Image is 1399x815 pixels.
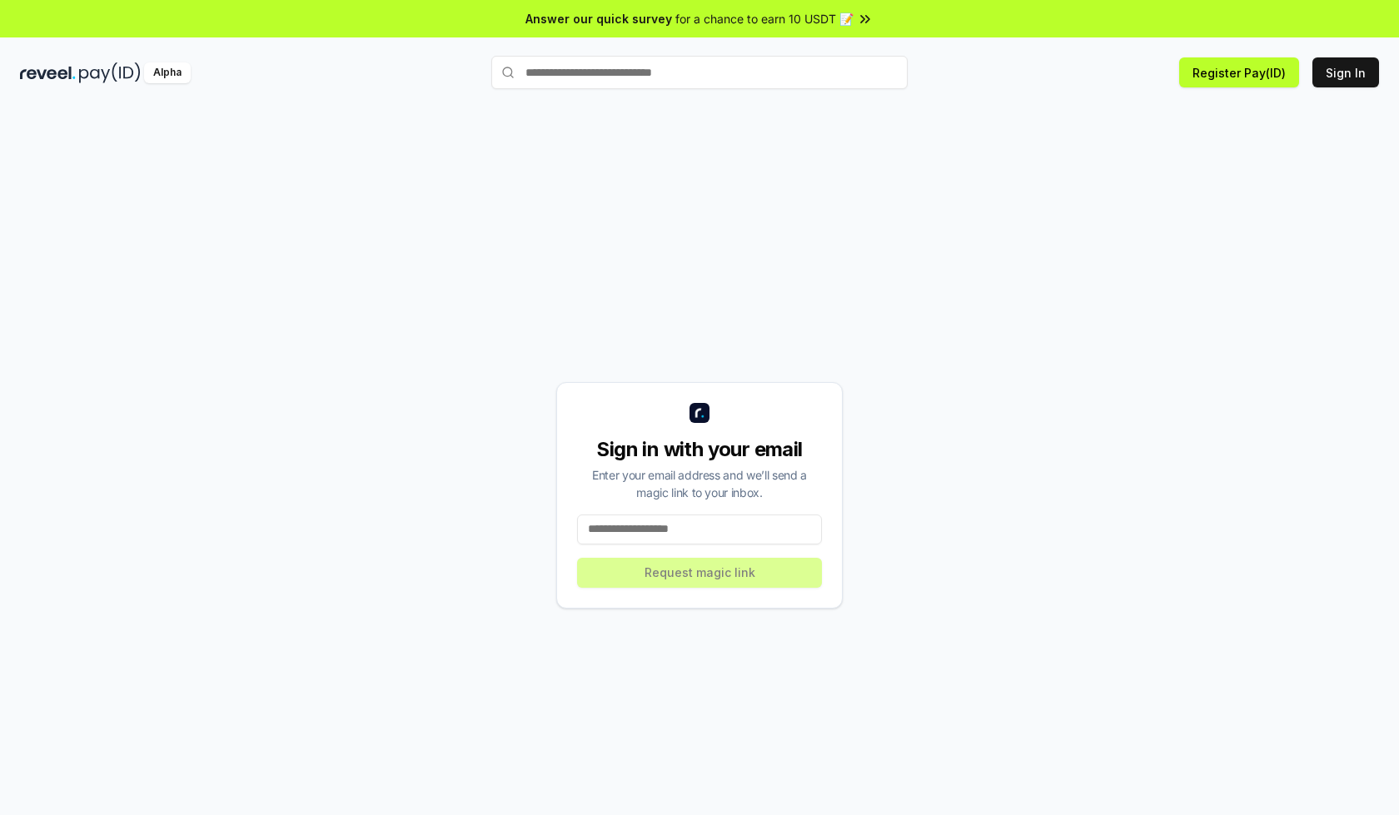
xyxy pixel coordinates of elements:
div: Alpha [144,62,191,83]
div: Sign in with your email [577,436,822,463]
img: reveel_dark [20,62,76,83]
button: Sign In [1312,57,1379,87]
span: for a chance to earn 10 USDT 📝 [675,10,854,27]
span: Answer our quick survey [525,10,672,27]
img: logo_small [690,403,709,423]
div: Enter your email address and we’ll send a magic link to your inbox. [577,466,822,501]
button: Register Pay(ID) [1179,57,1299,87]
img: pay_id [79,62,141,83]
